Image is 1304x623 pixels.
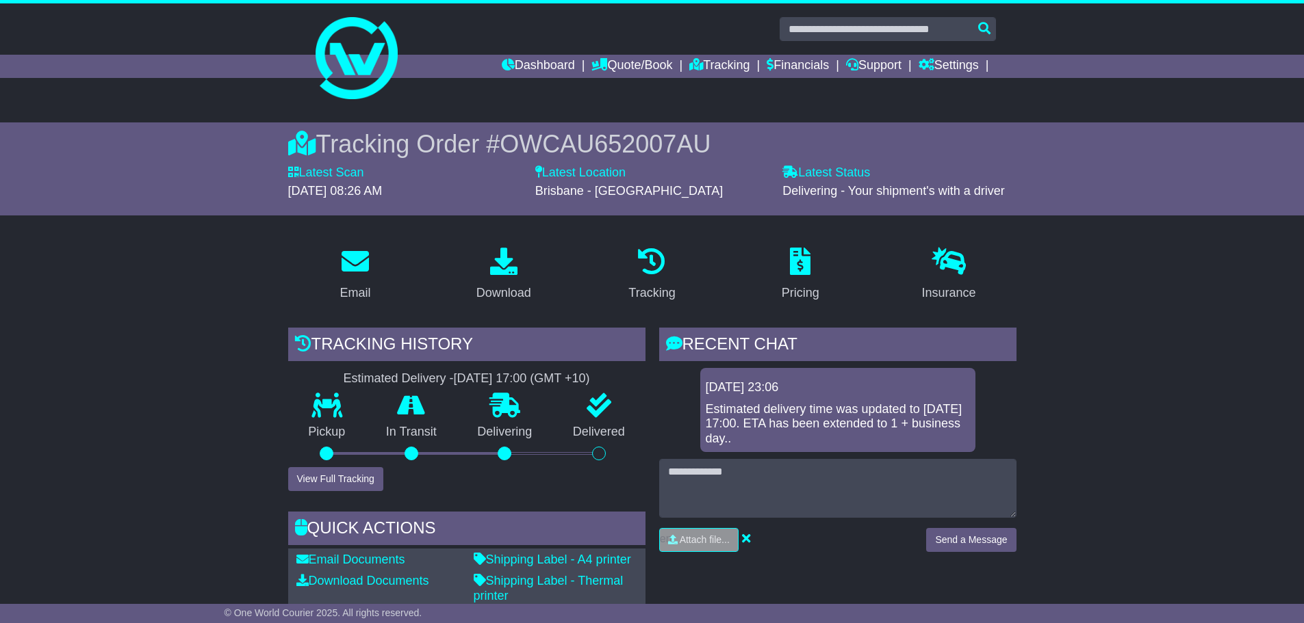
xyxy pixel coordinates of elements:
[340,284,370,302] div: Email
[331,243,379,307] a: Email
[922,284,976,302] div: Insurance
[535,184,723,198] span: Brisbane - [GEOGRAPHIC_DATA]
[689,55,750,78] a: Tracking
[502,55,575,78] a: Dashboard
[619,243,684,307] a: Tracking
[926,528,1016,552] button: Send a Message
[288,129,1017,159] div: Tracking Order #
[296,553,405,566] a: Email Documents
[468,243,540,307] a: Download
[767,55,829,78] a: Financials
[773,243,828,307] a: Pricing
[288,467,383,491] button: View Full Tracking
[296,574,429,587] a: Download Documents
[288,371,645,386] div: Estimated Delivery -
[913,243,985,307] a: Insurance
[474,553,631,566] a: Shipping Label - A4 printer
[288,184,383,198] span: [DATE] 08:26 AM
[919,55,979,78] a: Settings
[454,371,590,386] div: [DATE] 17:00 (GMT +10)
[288,425,366,440] p: Pickup
[474,574,624,602] a: Shipping Label - Thermal printer
[552,425,645,440] p: Delivered
[706,380,970,395] div: [DATE] 23:06
[591,55,672,78] a: Quote/Book
[706,402,970,447] div: Estimated delivery time was updated to [DATE] 17:00. ETA has been extended to 1 + business day..
[535,165,626,181] label: Latest Location
[659,328,1017,364] div: RECENT CHAT
[782,184,1005,198] span: Delivering - Your shipment's with a driver
[225,607,422,618] span: © One World Courier 2025. All rights reserved.
[288,328,645,364] div: Tracking history
[476,284,531,302] div: Download
[628,284,675,302] div: Tracking
[500,130,711,158] span: OWCAU652007AU
[782,165,870,181] label: Latest Status
[288,165,364,181] label: Latest Scan
[366,425,457,440] p: In Transit
[846,55,902,78] a: Support
[457,425,553,440] p: Delivering
[782,284,819,302] div: Pricing
[288,512,645,548] div: Quick Actions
